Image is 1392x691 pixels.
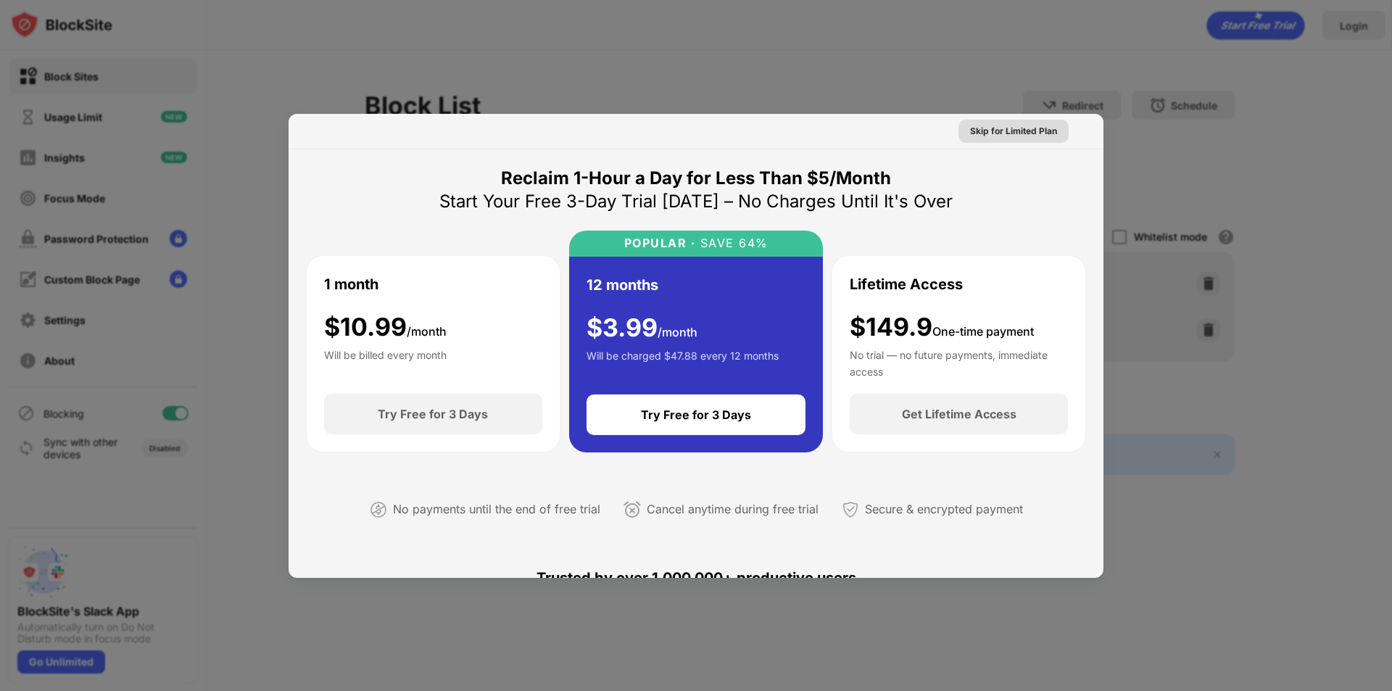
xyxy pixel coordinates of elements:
[850,347,1068,376] div: No trial — no future payments, immediate access
[865,499,1023,520] div: Secure & encrypted payment
[306,543,1086,613] div: Trusted by over 1,000,000+ productive users
[842,501,859,518] img: secured-payment
[624,236,696,250] div: POPULAR ·
[439,190,953,213] div: Start Your Free 3-Day Trial [DATE] – No Charges Until It's Over
[393,499,600,520] div: No payments until the end of free trial
[501,167,891,190] div: Reclaim 1-Hour a Day for Less Than $5/Month
[370,501,387,518] img: not-paying
[324,273,378,295] div: 1 month
[647,499,819,520] div: Cancel anytime during free trial
[902,407,1016,421] div: Get Lifetime Access
[970,124,1057,138] div: Skip for Limited Plan
[587,348,779,377] div: Will be charged $47.88 every 12 months
[378,407,488,421] div: Try Free for 3 Days
[407,324,447,339] span: /month
[324,347,447,376] div: Will be billed every month
[324,313,447,342] div: $ 10.99
[623,501,641,518] img: cancel-anytime
[695,236,768,250] div: SAVE 64%
[587,274,658,296] div: 12 months
[850,273,963,295] div: Lifetime Access
[641,407,751,422] div: Try Free for 3 Days
[932,324,1034,339] span: One-time payment
[850,313,1034,342] div: $149.9
[658,325,697,339] span: /month
[587,313,697,343] div: $ 3.99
